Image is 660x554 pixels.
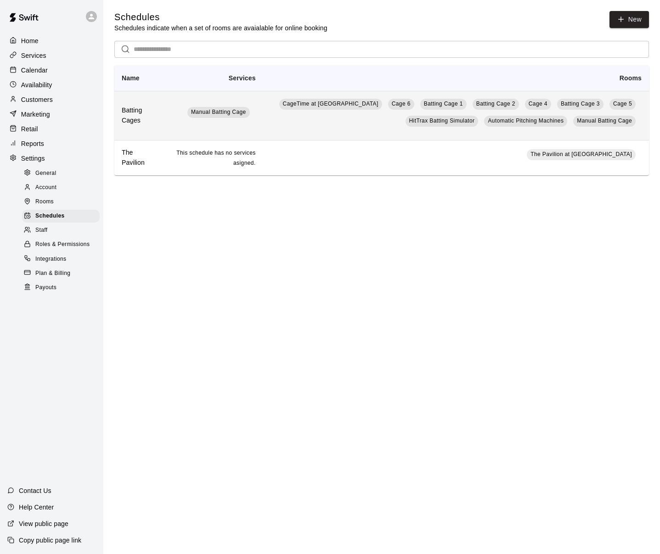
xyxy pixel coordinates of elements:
p: Marketing [21,110,50,119]
div: Integrations [22,253,100,266]
span: Manual Batting Cage [577,118,632,124]
p: Reports [21,139,44,148]
a: General [22,166,103,180]
a: Availability [7,78,96,92]
span: Automatic Pitching Machines [488,118,564,124]
p: Calendar [21,66,48,75]
span: Plan & Billing [35,269,70,278]
span: The Pavilion at [GEOGRAPHIC_DATA] [530,151,632,157]
a: HitTrax Batting Simulator [406,116,479,127]
p: Settings [21,154,45,163]
p: Schedules indicate when a set of rooms are avaialable for online booking [114,23,327,33]
span: Batting Cage 3 [561,101,600,107]
a: Cage 4 [525,99,551,110]
p: Help Center [19,503,54,512]
b: Rooms [620,74,642,82]
span: This schedule has no services asigned. [176,150,255,166]
p: Customers [21,95,53,104]
a: Home [7,34,96,48]
div: Schedules [22,210,100,223]
span: Cage 4 [529,101,547,107]
span: Manual Batting Cage [191,109,246,115]
div: General [22,167,100,180]
a: Calendar [7,63,96,77]
span: Cage 5 [613,101,632,107]
a: Payouts [22,280,103,295]
span: Schedules [35,212,65,221]
span: Rooms [35,197,54,207]
h5: Schedules [114,11,327,23]
a: Cage 6 [388,99,414,110]
a: Customers [7,93,96,106]
a: Roles & Permissions [22,238,103,252]
span: Batting Cage 2 [476,101,515,107]
a: Reports [7,137,96,151]
b: Name [122,74,140,82]
p: Services [21,51,46,60]
div: Staff [22,224,100,237]
a: Automatic Pitching Machines [484,116,567,127]
b: Services [229,74,256,82]
div: Account [22,181,100,194]
span: HitTrax Batting Simulator [409,118,475,124]
span: Account [35,183,56,192]
a: Manual Batting Cage [573,116,636,127]
a: Integrations [22,252,103,266]
div: Rooms [22,196,100,208]
span: CageTime at [GEOGRAPHIC_DATA] [283,101,378,107]
a: Batting Cage 1 [420,99,467,110]
span: General [35,169,56,178]
a: Marketing [7,107,96,121]
a: Cage 5 [609,99,636,110]
div: Plan & Billing [22,267,100,280]
h6: The Pavilion [122,148,154,168]
p: Home [21,36,39,45]
a: Staff [22,224,103,238]
span: Batting Cage 1 [424,101,463,107]
a: Batting Cage 3 [557,99,604,110]
p: Retail [21,124,38,134]
span: Staff [35,226,47,235]
span: Integrations [35,255,67,264]
a: Retail [7,122,96,136]
p: Contact Us [19,486,51,495]
span: Roles & Permissions [35,240,90,249]
p: Copy public page link [19,536,81,545]
a: Services [7,49,96,62]
h6: Batting Cages [122,106,154,126]
a: Manual Batting Cage [187,107,250,118]
a: Batting Cage 2 [473,99,519,110]
p: View public page [19,519,68,528]
div: Roles & Permissions [22,238,100,251]
a: New [609,11,649,28]
p: Availability [21,80,52,90]
table: simple table [114,65,649,175]
a: Settings [7,151,96,165]
a: Schedules [22,209,103,224]
a: CageTime at [GEOGRAPHIC_DATA] [279,99,382,110]
a: Account [22,180,103,195]
a: The Pavilion at [GEOGRAPHIC_DATA] [527,149,636,160]
a: Plan & Billing [22,266,103,280]
span: Cage 6 [392,101,411,107]
a: Rooms [22,195,103,209]
div: Payouts [22,281,100,294]
span: Payouts [35,283,56,292]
